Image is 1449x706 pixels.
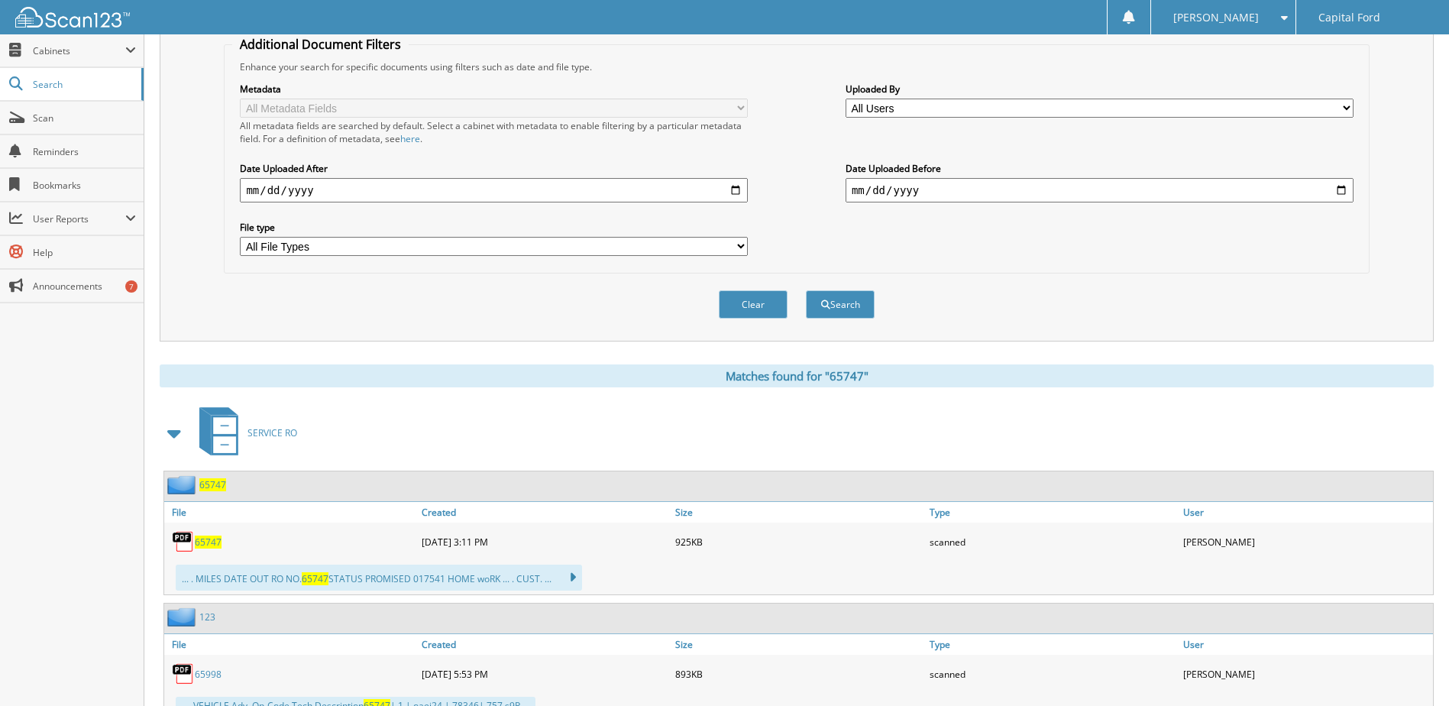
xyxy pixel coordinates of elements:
[125,280,137,293] div: 7
[240,178,748,202] input: start
[806,290,875,319] button: Search
[240,162,748,175] label: Date Uploaded After
[418,502,671,523] a: Created
[1318,13,1380,22] span: Capital Ford
[195,668,222,681] a: 65998
[247,426,297,439] span: SERVICE RO
[172,530,195,553] img: PDF.png
[926,502,1179,523] a: Type
[190,403,297,463] a: SERVICE RO
[671,526,925,557] div: 925KB
[164,634,418,655] a: File
[167,607,199,627] img: folder2.png
[33,179,136,192] span: Bookmarks
[1373,633,1449,706] iframe: Chat Widget
[671,634,925,655] a: Size
[33,112,136,125] span: Scan
[172,662,195,685] img: PDF.png
[199,478,226,491] a: 65747
[160,364,1434,387] div: Matches found for "65747"
[1173,13,1259,22] span: [PERSON_NAME]
[926,526,1179,557] div: scanned
[418,526,671,557] div: [DATE] 3:11 PM
[926,659,1179,689] div: scanned
[846,178,1354,202] input: end
[15,7,130,28] img: scan123-logo-white.svg
[240,83,748,96] label: Metadata
[671,659,925,689] div: 893KB
[240,119,748,145] div: All metadata fields are searched by default. Select a cabinet with metadata to enable filtering b...
[302,572,328,585] span: 65747
[195,536,222,549] a: 65747
[33,44,125,57] span: Cabinets
[164,502,418,523] a: File
[846,162,1354,175] label: Date Uploaded Before
[719,290,788,319] button: Clear
[671,502,925,523] a: Size
[926,634,1179,655] a: Type
[176,565,582,591] div: ... . MILES DATE OUT RO NO. STATUS PROMISED 017541 HOME woRK ... . CUST. ...
[400,132,420,145] a: here
[1179,659,1433,689] div: [PERSON_NAME]
[33,78,134,91] span: Search
[232,60,1360,73] div: Enhance your search for specific documents using filters such as date and file type.
[240,221,748,234] label: File type
[232,36,409,53] legend: Additional Document Filters
[1179,526,1433,557] div: [PERSON_NAME]
[418,634,671,655] a: Created
[33,145,136,158] span: Reminders
[418,659,671,689] div: [DATE] 5:53 PM
[33,280,136,293] span: Announcements
[167,475,199,494] img: folder2.png
[33,212,125,225] span: User Reports
[33,246,136,259] span: Help
[1179,634,1433,655] a: User
[846,83,1354,96] label: Uploaded By
[199,610,215,623] a: 123
[1179,502,1433,523] a: User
